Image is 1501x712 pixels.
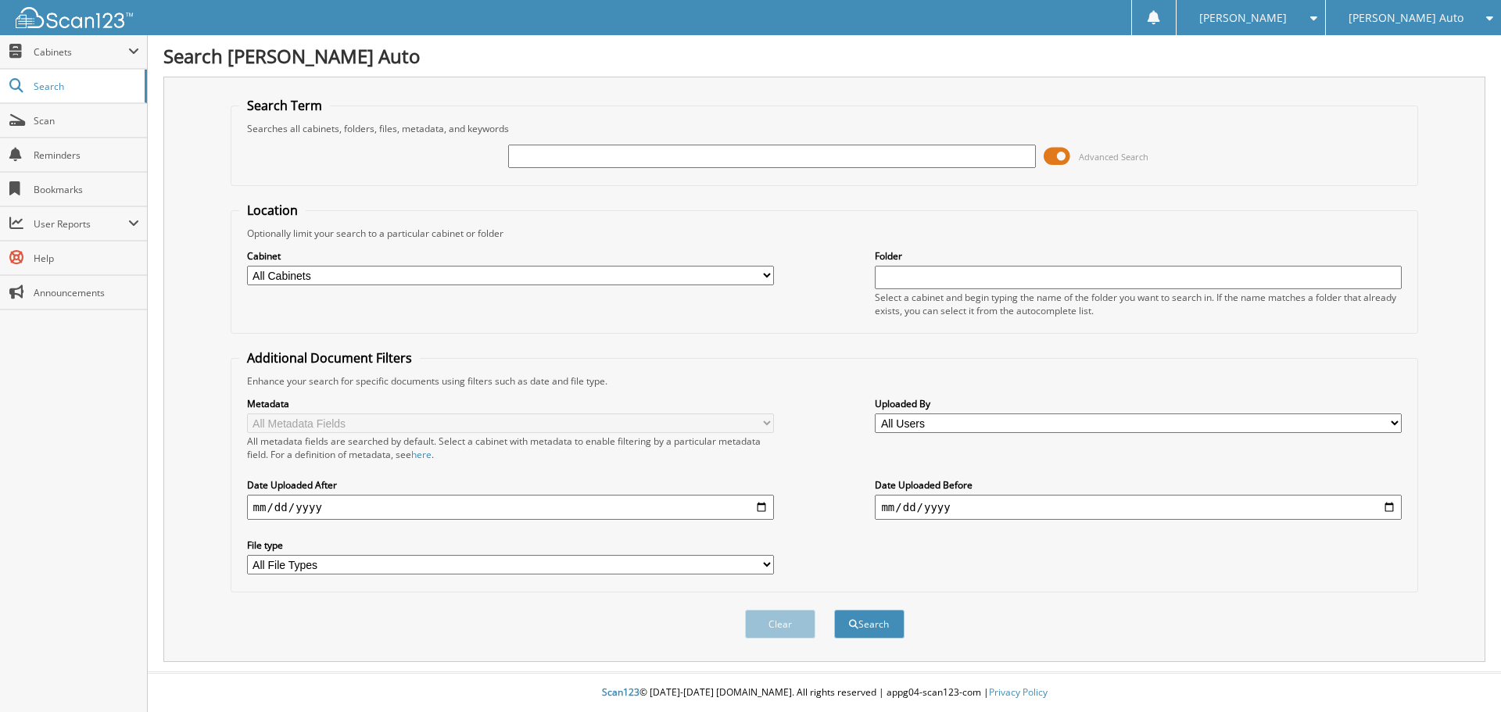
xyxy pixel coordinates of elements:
input: end [875,495,1402,520]
div: Optionally limit your search to a particular cabinet or folder [239,227,1410,240]
label: File type [247,538,774,552]
button: Clear [745,610,815,639]
img: scan123-logo-white.svg [16,7,133,28]
span: Cabinets [34,45,128,59]
label: Metadata [247,397,774,410]
span: Announcements [34,286,139,299]
iframe: Chat Widget [1423,637,1501,712]
span: Help [34,252,139,265]
span: Search [34,80,137,93]
legend: Location [239,202,306,219]
div: Select a cabinet and begin typing the name of the folder you want to search in. If the name match... [875,291,1402,317]
a: Privacy Policy [989,685,1048,699]
span: [PERSON_NAME] [1199,13,1287,23]
label: Date Uploaded After [247,478,774,492]
div: © [DATE]-[DATE] [DOMAIN_NAME]. All rights reserved | appg04-scan123-com | [148,674,1501,712]
span: Bookmarks [34,183,139,196]
span: Advanced Search [1079,151,1148,163]
div: Searches all cabinets, folders, files, metadata, and keywords [239,122,1410,135]
span: Scan [34,114,139,127]
div: All metadata fields are searched by default. Select a cabinet with metadata to enable filtering b... [247,435,774,461]
span: Scan123 [602,685,639,699]
span: [PERSON_NAME] Auto [1349,13,1463,23]
div: Enhance your search for specific documents using filters such as date and file type. [239,374,1410,388]
label: Date Uploaded Before [875,478,1402,492]
label: Cabinet [247,249,774,263]
label: Folder [875,249,1402,263]
button: Search [834,610,905,639]
a: here [411,448,432,461]
legend: Additional Document Filters [239,349,420,367]
legend: Search Term [239,97,330,114]
h1: Search [PERSON_NAME] Auto [163,43,1485,69]
input: start [247,495,774,520]
span: User Reports [34,217,128,231]
label: Uploaded By [875,397,1402,410]
span: Reminders [34,148,139,162]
